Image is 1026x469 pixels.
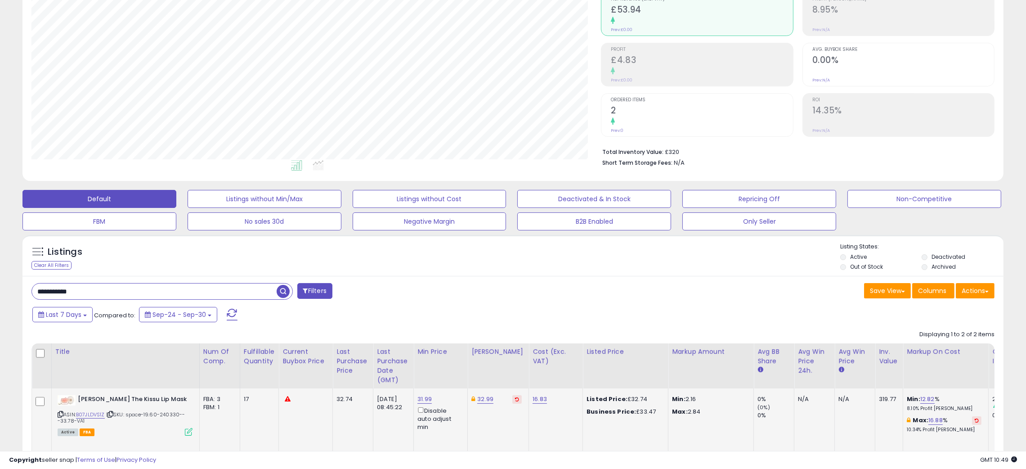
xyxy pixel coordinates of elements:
div: Disable auto adjust min [417,406,461,431]
div: 0% [757,395,794,403]
span: Ordered Items [611,98,793,103]
div: Fulfillable Quantity [244,347,275,366]
span: 2025-10-8 10:49 GMT [980,455,1017,464]
span: FBA [80,428,95,436]
button: Deactivated & In Stock [517,190,671,208]
div: % [907,395,981,412]
a: 16.88 [928,416,943,425]
div: 17 [244,395,272,403]
p: 10.34% Profit [PERSON_NAME] [907,427,981,433]
div: [DATE] 08:45:22 [377,395,407,411]
p: Listing States: [840,243,1004,251]
h2: 2 [611,105,793,117]
div: £33.47 [587,408,661,416]
div: Avg Win Price 24h. [798,347,831,375]
div: Avg BB Share [757,347,790,366]
small: Prev: £0.00 [611,77,632,83]
label: Active [850,253,867,261]
small: Prev: N/A [812,27,830,32]
div: Markup Amount [672,347,750,356]
button: Negative Margin [353,212,506,230]
button: Default [22,190,176,208]
span: Sep-24 - Sep-30 [152,310,206,319]
small: Prev: 0 [611,128,623,133]
button: Actions [956,283,995,298]
button: Sep-24 - Sep-30 [139,307,217,322]
div: [PERSON_NAME] [471,347,525,356]
strong: Min: [672,395,685,403]
div: 319.77 [879,395,896,403]
p: 2.16 [672,395,747,403]
div: Num of Comp. [203,347,236,366]
button: Filters [297,283,332,299]
small: (0%) [757,404,770,411]
small: Prev: N/A [812,128,830,133]
button: Listings without Cost [353,190,506,208]
small: Avg BB Share. [757,366,763,374]
div: Cost (Exc. VAT) [533,347,579,366]
button: Non-Competitive [847,190,1001,208]
div: N/A [838,395,868,403]
span: | SKU: space-19.60-240330---33.78-VA1 [58,411,185,424]
a: B07JLDVS1Z [76,411,105,419]
div: Markup on Cost [907,347,985,356]
p: 2.84 [672,408,747,416]
button: No sales 30d [188,212,341,230]
p: 8.10% Profit [PERSON_NAME] [907,406,981,412]
div: Inv. value [879,347,899,366]
button: Last 7 Days [32,307,93,322]
span: Compared to: [94,311,135,320]
b: Total Inventory Value: [602,148,663,156]
small: Prev: N/A [812,77,830,83]
div: Ordered Items [992,347,1025,366]
a: Terms of Use [77,455,115,464]
a: 12.82 [920,395,935,404]
div: Displaying 1 to 2 of 2 items [919,330,995,339]
div: ASIN: [58,395,193,435]
button: Listings without Min/Max [188,190,341,208]
th: The percentage added to the cost of goods (COGS) that forms the calculator for Min & Max prices. [903,343,989,388]
div: N/A [798,395,828,403]
li: £320 [602,146,988,157]
span: All listings currently available for purchase on Amazon [58,428,78,436]
small: Prev: £0.00 [611,27,632,32]
div: 32.74 [336,395,366,403]
h2: £4.83 [611,55,793,67]
div: £32.74 [587,395,661,403]
div: Current Buybox Price [282,347,329,366]
h2: 0.00% [812,55,994,67]
img: 217UYjA84BL._SL40_.jpg [58,395,76,406]
b: Short Term Storage Fees: [602,159,672,167]
span: Columns [918,286,946,295]
small: Avg Win Price. [838,366,844,374]
button: B2B Enabled [517,212,671,230]
a: 31.99 [417,395,432,404]
div: seller snap | | [9,456,156,464]
span: Last 7 Days [46,310,81,319]
div: FBM: 1 [203,403,233,411]
a: 16.83 [533,395,547,404]
h2: £53.94 [611,5,793,17]
div: FBA: 3 [203,395,233,403]
label: Archived [932,263,956,271]
button: Save View [864,283,911,298]
div: 0% [757,411,794,419]
b: Listed Price: [587,395,627,403]
button: Repricing Off [682,190,836,208]
span: ROI [812,98,994,103]
b: Max: [913,416,929,424]
div: Title [55,347,196,356]
span: Avg. Buybox Share [812,47,994,52]
span: Profit [611,47,793,52]
label: Deactivated [932,253,965,261]
strong: Copyright [9,455,42,464]
span: N/A [674,158,685,167]
b: Business Price: [587,407,636,416]
a: 32.99 [477,395,493,404]
b: [PERSON_NAME] The Kissu Lip Mask [78,395,187,406]
h2: 14.35% [812,105,994,117]
a: Privacy Policy [116,455,156,464]
h2: 8.95% [812,5,994,17]
div: Avg Win Price [838,347,871,366]
div: Listed Price [587,347,664,356]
